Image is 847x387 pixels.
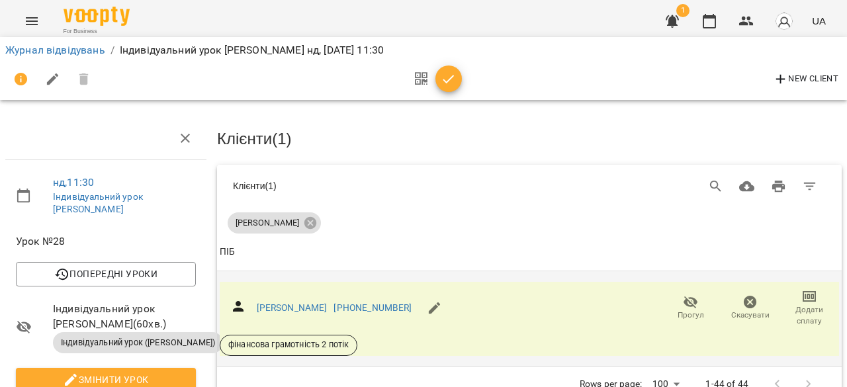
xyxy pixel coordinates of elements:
[220,244,235,260] div: ПІБ
[812,14,826,28] span: UA
[787,304,831,327] span: Додати сплату
[775,12,793,30] img: avatar_s.png
[257,302,328,313] a: [PERSON_NAME]
[794,171,826,202] button: Фільтр
[16,5,48,37] button: Menu
[661,290,721,327] button: Прогул
[763,171,795,202] button: Друк
[700,171,732,202] button: Search
[773,71,838,87] span: New Client
[228,212,321,234] div: [PERSON_NAME]
[676,4,690,17] span: 1
[220,244,235,260] div: Sort
[16,234,196,249] span: Урок №28
[807,9,831,33] button: UA
[334,302,412,313] a: [PHONE_NUMBER]
[16,262,196,286] button: Попередні уроки
[731,171,763,202] button: Завантажити CSV
[220,339,357,351] span: фінансова грамотність 2 потік
[64,27,130,36] span: For Business
[5,44,105,56] a: Журнал відвідувань
[220,244,839,260] span: ПІБ
[120,42,384,58] p: Індивідуальний урок [PERSON_NAME] нд, [DATE] 11:30
[26,266,185,282] span: Попередні уроки
[64,7,130,26] img: Voopty Logo
[217,165,842,207] div: Table Toolbar
[53,337,223,349] span: Індивідуальний урок ([PERSON_NAME])
[217,130,842,148] h3: Клієнти ( 1 )
[731,310,770,321] span: Скасувати
[53,176,94,189] a: нд , 11:30
[780,290,839,327] button: Додати сплату
[678,310,704,321] span: Прогул
[53,191,143,215] a: Індивідуальний урок [PERSON_NAME]
[721,290,780,327] button: Скасувати
[53,301,196,332] span: Індивідуальний урок [PERSON_NAME] ( 60 хв. )
[228,217,307,229] span: [PERSON_NAME]
[5,42,842,58] nav: breadcrumb
[111,42,114,58] li: /
[233,179,488,193] div: Клієнти ( 1 )
[770,69,842,90] button: New Client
